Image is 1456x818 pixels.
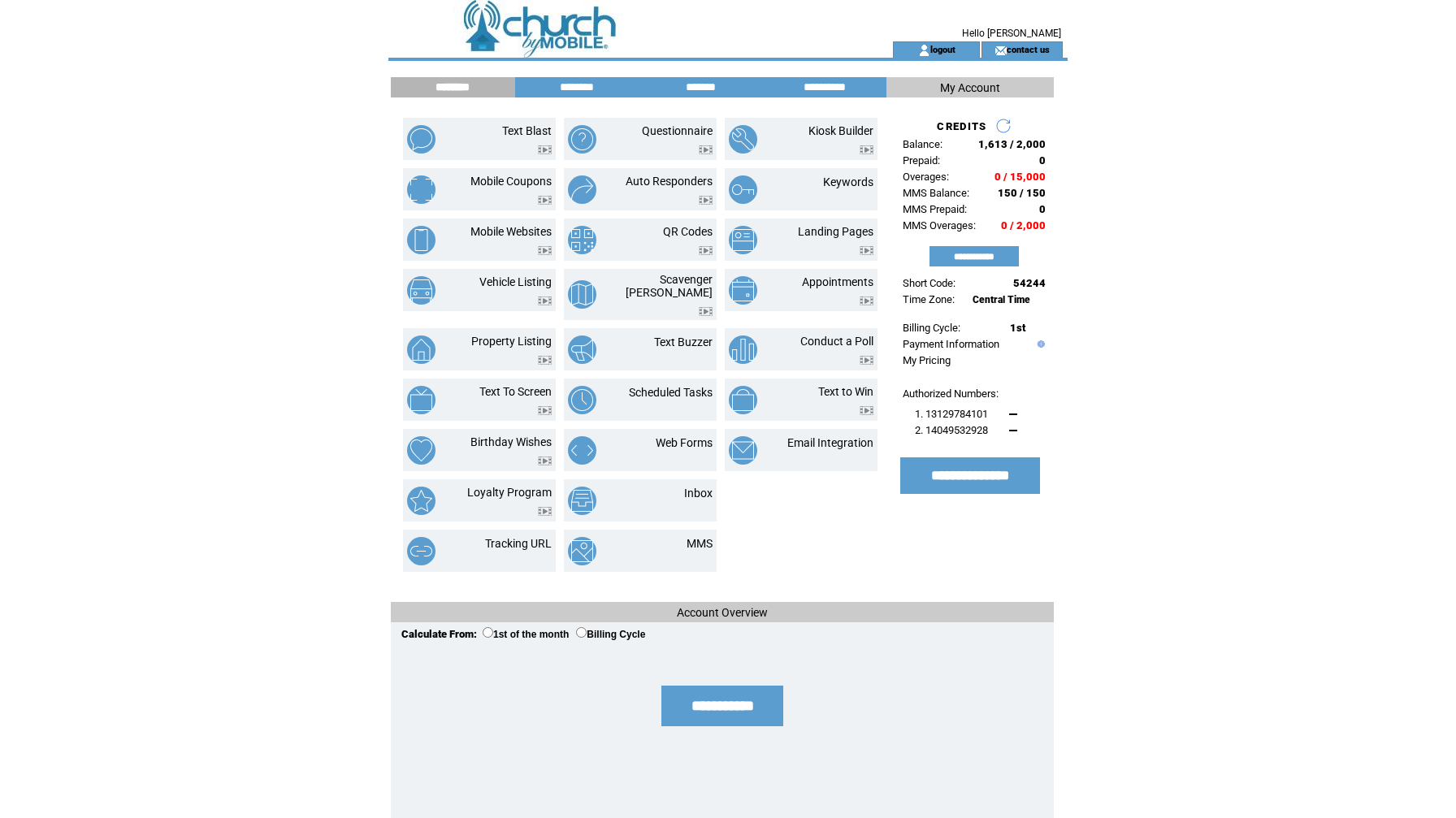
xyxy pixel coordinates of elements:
[973,294,1030,305] span: Central Time
[407,125,435,154] img: text-blast.png
[729,276,757,305] img: appointments.png
[802,275,873,288] a: Appointments
[538,356,552,365] img: video.png
[994,44,1007,57] img: contact_us_icon.gif
[903,219,976,232] span: MMS Overages:
[568,436,596,465] img: web-forms.png
[568,335,596,364] img: text-buzzer.png
[903,293,955,305] span: Time Zone:
[471,335,552,348] a: Property Listing
[915,408,988,420] span: 1. 13129784101
[407,226,435,254] img: mobile-websites.png
[654,335,713,348] a: Text Buzzer
[823,175,873,188] a: Keywords
[860,145,873,154] img: video.png
[915,424,988,436] span: 2. 14049532928
[903,277,955,289] span: Short Code:
[629,386,713,399] a: Scheduled Tasks
[903,171,949,183] span: Overages:
[502,124,552,137] a: Text Blast
[699,196,713,205] img: video.png
[903,203,967,215] span: MMS Prepaid:
[407,175,435,204] img: mobile-coupons.png
[729,335,757,364] img: conduct-a-poll.png
[699,246,713,255] img: video.png
[642,124,713,137] a: Questionnaire
[729,386,757,414] img: text-to-win.png
[568,280,596,309] img: scavenger-hunt.png
[677,606,768,619] span: Account Overview
[729,175,757,204] img: keywords.png
[808,124,873,137] a: Kiosk Builder
[568,226,596,254] img: qr-codes.png
[470,175,552,188] a: Mobile Coupons
[998,187,1046,199] span: 150 / 150
[568,125,596,154] img: questionnaire.png
[407,386,435,414] img: text-to-screen.png
[918,44,930,57] img: account_icon.gif
[407,436,435,465] img: birthday-wishes.png
[787,436,873,449] a: Email Integration
[1007,44,1050,54] a: contact us
[729,125,757,154] img: kiosk-builder.png
[576,629,645,640] label: Billing Cycle
[663,225,713,238] a: QR Codes
[479,275,552,288] a: Vehicle Listing
[576,627,587,638] input: Billing Cycle
[729,226,757,254] img: landing-pages.png
[798,225,873,238] a: Landing Pages
[729,436,757,465] img: email-integration.png
[1010,322,1025,334] span: 1st
[1013,277,1046,289] span: 54244
[626,273,713,299] a: Scavenger [PERSON_NAME]
[538,507,552,516] img: video.png
[568,537,596,565] img: mms.png
[903,387,999,400] span: Authorized Numbers:
[800,335,873,348] a: Conduct a Poll
[903,338,999,350] a: Payment Information
[903,154,940,167] span: Prepaid:
[903,138,942,150] span: Balance:
[568,386,596,414] img: scheduled-tasks.png
[699,145,713,154] img: video.png
[1039,203,1046,215] span: 0
[860,246,873,255] img: video.png
[940,81,1000,94] span: My Account
[538,406,552,415] img: video.png
[470,435,552,448] a: Birthday Wishes
[568,175,596,204] img: auto-responders.png
[1001,219,1046,232] span: 0 / 2,000
[568,487,596,515] img: inbox.png
[860,356,873,365] img: video.png
[407,537,435,565] img: tracking-url.png
[860,406,873,415] img: video.png
[687,537,713,550] a: MMS
[485,537,552,550] a: Tracking URL
[538,246,552,255] img: video.png
[1033,340,1045,348] img: help.gif
[930,44,955,54] a: logout
[818,385,873,398] a: Text to Win
[407,487,435,515] img: loyalty-program.png
[860,296,873,305] img: video.png
[407,276,435,305] img: vehicle-listing.png
[538,196,552,205] img: video.png
[962,28,1061,39] span: Hello [PERSON_NAME]
[483,627,493,638] input: 1st of the month
[538,457,552,465] img: video.png
[483,629,569,640] label: 1st of the month
[479,385,552,398] a: Text To Screen
[470,225,552,238] a: Mobile Websites
[903,354,951,366] a: My Pricing
[538,296,552,305] img: video.png
[994,171,1046,183] span: 0 / 15,000
[626,175,713,188] a: Auto Responders
[903,187,969,199] span: MMS Balance:
[684,487,713,500] a: Inbox
[978,138,1046,150] span: 1,613 / 2,000
[699,307,713,316] img: video.png
[903,322,960,334] span: Billing Cycle:
[538,145,552,154] img: video.png
[407,335,435,364] img: property-listing.png
[467,486,552,499] a: Loyalty Program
